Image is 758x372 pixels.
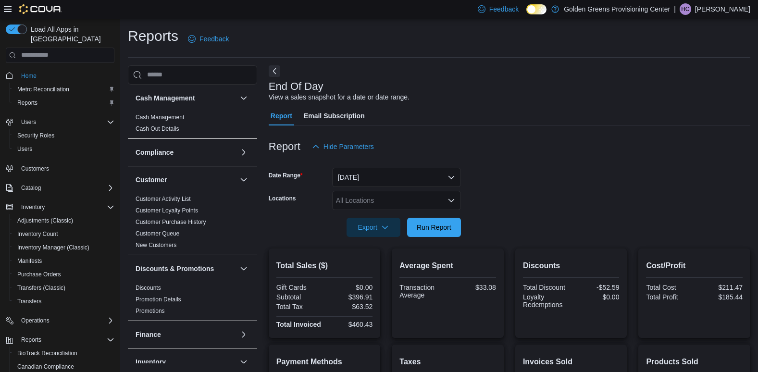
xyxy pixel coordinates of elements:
[136,308,165,314] a: Promotions
[136,148,174,157] h3: Compliance
[326,303,373,310] div: $63.52
[326,321,373,328] div: $460.43
[269,172,303,179] label: Date Range
[136,175,236,185] button: Customer
[276,284,323,291] div: Gift Cards
[2,69,118,83] button: Home
[17,86,69,93] span: Metrc Reconciliation
[10,241,118,254] button: Inventory Manager (Classic)
[523,293,569,309] div: Loyalty Redemptions
[13,228,62,240] a: Inventory Count
[17,182,45,194] button: Catalog
[238,92,249,104] button: Cash Management
[352,218,395,237] span: Export
[136,113,184,121] span: Cash Management
[2,115,118,129] button: Users
[136,296,181,303] span: Promotion Details
[681,3,689,15] span: HC
[13,296,114,307] span: Transfers
[13,97,114,109] span: Reports
[136,230,179,237] span: Customer Queue
[523,260,620,272] h2: Discounts
[489,4,519,14] span: Feedback
[399,260,496,272] h2: Average Spent
[21,336,41,344] span: Reports
[238,356,249,368] button: Inventory
[13,130,114,141] span: Security Roles
[13,282,114,294] span: Transfers (Classic)
[326,284,373,291] div: $0.00
[238,174,249,186] button: Customer
[21,317,50,324] span: Operations
[13,130,58,141] a: Security Roles
[238,263,249,274] button: Discounts & Promotions
[21,165,49,173] span: Customers
[269,195,296,202] label: Locations
[17,244,89,251] span: Inventory Manager (Classic)
[646,260,743,272] h2: Cost/Profit
[276,293,323,301] div: Subtotal
[136,285,161,291] a: Discounts
[17,230,58,238] span: Inventory Count
[13,242,114,253] span: Inventory Manager (Classic)
[347,218,400,237] button: Export
[136,264,214,273] h3: Discounts & Promotions
[17,116,114,128] span: Users
[136,357,166,367] h3: Inventory
[523,356,620,368] h2: Invoices Sold
[523,284,569,291] div: Total Discount
[10,129,118,142] button: Security Roles
[695,3,750,15] p: [PERSON_NAME]
[17,99,37,107] span: Reports
[407,218,461,237] button: Run Report
[17,201,114,213] span: Inventory
[136,264,236,273] button: Discounts & Promotions
[136,195,191,203] span: Customer Activity List
[13,84,114,95] span: Metrc Reconciliation
[399,356,496,368] h2: Taxes
[10,83,118,96] button: Metrc Reconciliation
[10,227,118,241] button: Inventory Count
[136,207,198,214] a: Customer Loyalty Points
[573,284,619,291] div: -$52.59
[696,293,743,301] div: $185.44
[128,193,257,255] div: Customer
[136,330,236,339] button: Finance
[128,26,178,46] h1: Reports
[13,255,46,267] a: Manifests
[136,93,195,103] h3: Cash Management
[136,93,236,103] button: Cash Management
[136,284,161,292] span: Discounts
[276,356,373,368] h2: Payment Methods
[17,298,41,305] span: Transfers
[13,97,41,109] a: Reports
[17,70,114,82] span: Home
[13,255,114,267] span: Manifests
[17,182,114,194] span: Catalog
[10,281,118,295] button: Transfers (Classic)
[13,84,73,95] a: Metrc Reconciliation
[696,284,743,291] div: $211.47
[646,284,692,291] div: Total Cost
[21,184,41,192] span: Catalog
[17,201,49,213] button: Inventory
[646,293,692,301] div: Total Profit
[276,303,323,310] div: Total Tax
[10,254,118,268] button: Manifests
[238,329,249,340] button: Finance
[269,141,300,152] h3: Report
[13,215,114,226] span: Adjustments (Classic)
[526,4,547,14] input: Dark Mode
[128,112,257,138] div: Cash Management
[136,125,179,133] span: Cash Out Details
[308,137,378,156] button: Hide Parameters
[2,314,118,327] button: Operations
[136,330,161,339] h3: Finance
[17,363,74,371] span: Canadian Compliance
[269,65,280,77] button: Next
[326,293,373,301] div: $396.91
[17,315,53,326] button: Operations
[136,148,236,157] button: Compliance
[13,143,114,155] span: Users
[136,241,176,249] span: New Customers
